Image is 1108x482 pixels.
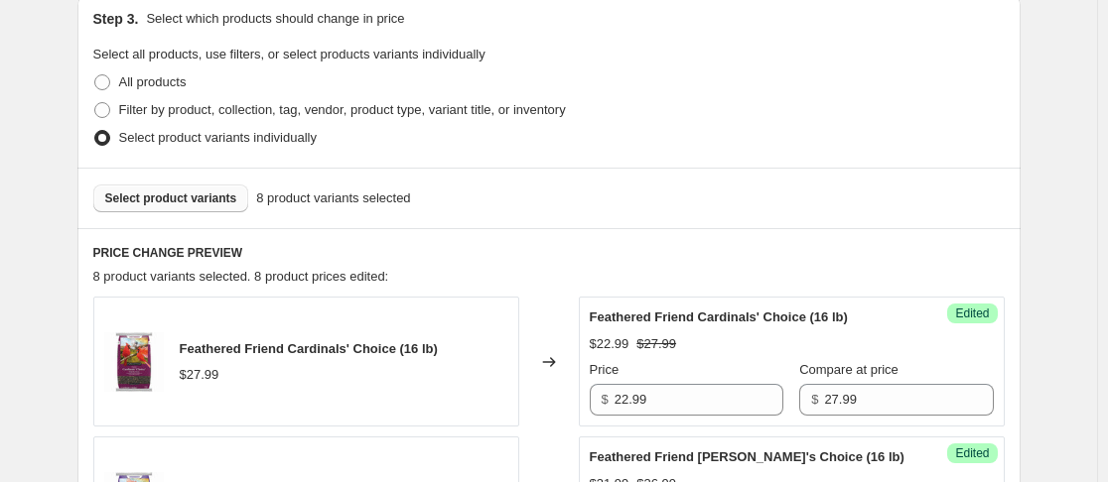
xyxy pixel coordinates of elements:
[93,9,139,29] h2: Step 3.
[590,362,620,377] span: Price
[180,365,219,385] div: $27.99
[955,305,989,321] span: Edited
[256,188,410,208] span: 8 product variants selected
[636,334,676,354] strike: $27.99
[955,445,989,461] span: Edited
[104,332,164,392] img: feathered-friend-cardinals-choice-16lb_80x.jpg
[93,245,1005,261] h6: PRICE CHANGE PREVIEW
[799,362,899,377] span: Compare at price
[93,184,249,212] button: Select product variants
[119,102,566,117] span: Filter by product, collection, tag, vendor, product type, variant title, or inventory
[93,47,485,61] span: Select all products, use filters, or select products variants individually
[93,269,389,284] span: 8 product variants selected. 8 product prices edited:
[119,74,187,89] span: All products
[811,392,818,407] span: $
[119,130,317,145] span: Select product variants individually
[180,341,438,356] span: Feathered Friend Cardinals' Choice (16 lb)
[105,190,237,206] span: Select product variants
[602,392,609,407] span: $
[590,334,629,354] div: $22.99
[590,449,904,464] span: Feathered Friend [PERSON_NAME]'s Choice (16 lb)
[146,9,404,29] p: Select which products should change in price
[590,309,848,324] span: Feathered Friend Cardinals' Choice (16 lb)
